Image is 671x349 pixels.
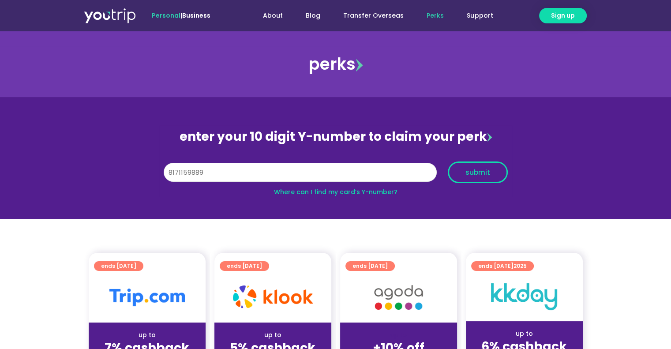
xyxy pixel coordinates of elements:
button: submit [448,161,508,183]
span: ends [DATE] [227,261,262,271]
a: About [251,8,294,24]
a: ends [DATE] [94,261,143,271]
div: enter your 10 digit Y-number to claim your perk [159,125,512,148]
a: Transfer Overseas [332,8,415,24]
a: ends [DATE] [345,261,395,271]
span: Personal [152,11,180,20]
a: Perks [415,8,455,24]
span: ends [DATE] [478,261,527,271]
a: Sign up [539,8,587,23]
span: | [152,11,210,20]
a: ends [DATE] [220,261,269,271]
span: submit [465,169,490,176]
a: Support [455,8,504,24]
a: ends [DATE]2025 [471,261,534,271]
div: up to [96,330,199,340]
input: 10 digit Y-number (e.g. 8123456789) [164,163,437,182]
span: 2025 [514,262,527,270]
div: up to [473,329,576,338]
a: Blog [294,8,332,24]
span: up to [390,330,407,339]
nav: Menu [234,8,504,24]
div: up to [221,330,324,340]
span: ends [DATE] [101,261,136,271]
a: Where can I find my card’s Y-number? [274,188,397,196]
a: Business [182,11,210,20]
span: Sign up [551,11,575,20]
span: ends [DATE] [352,261,388,271]
form: Y Number [164,161,508,190]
